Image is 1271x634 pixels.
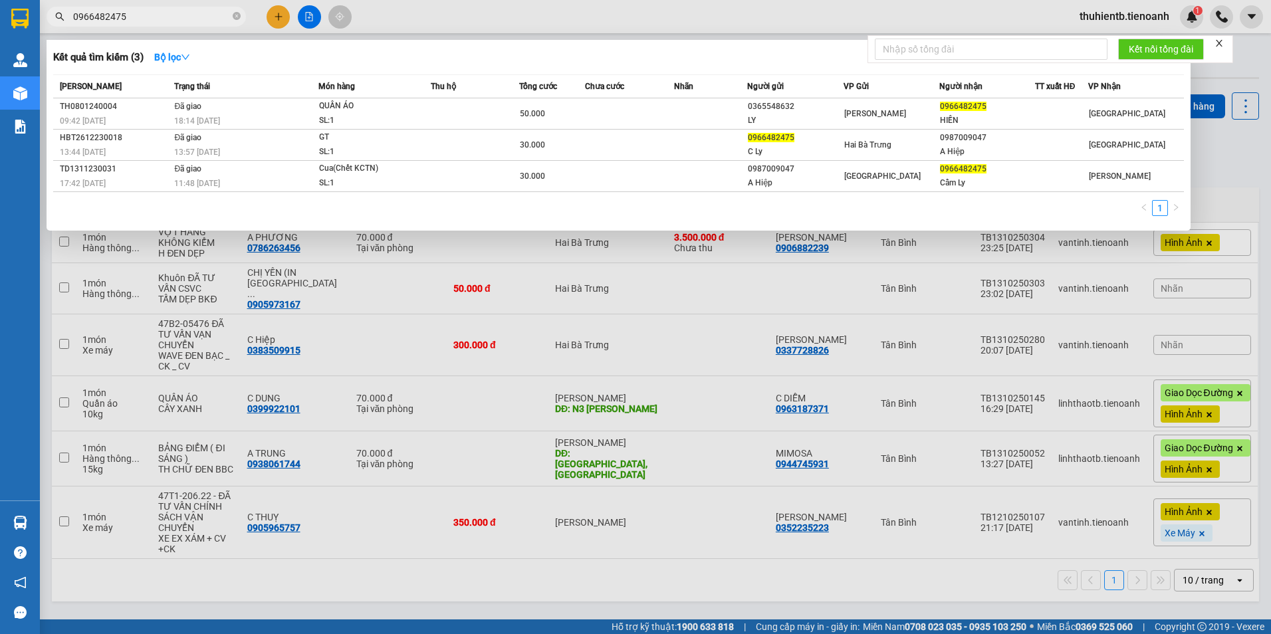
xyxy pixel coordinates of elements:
div: 0987009047 [748,162,842,176]
span: TT xuất HĐ [1035,82,1076,91]
span: Đã giao [174,102,201,111]
div: A Hiệp [748,176,842,190]
input: Tìm tên, số ĐT hoặc mã đơn [73,9,230,24]
div: QUẦN ÁO [319,99,419,114]
span: 0966482475 [940,102,986,111]
div: TH0801240004 [60,100,170,114]
li: Previous Page [1136,200,1152,216]
span: 13:44 [DATE] [60,148,106,157]
img: solution-icon [13,120,27,134]
input: Nhập số tổng đài [875,39,1107,60]
span: [PERSON_NAME] [844,109,906,118]
span: 0966482475 [748,133,794,142]
h3: Kết quả tìm kiếm ( 3 ) [53,51,144,64]
div: C Ly [748,145,842,159]
span: Nhãn [674,82,693,91]
span: Món hàng [318,82,355,91]
span: down [181,53,190,62]
span: right [1172,203,1180,211]
span: Kết nối tổng đài [1129,42,1193,56]
span: Tổng cước [519,82,557,91]
strong: Bộ lọc [154,52,190,62]
div: HIỀN [940,114,1034,128]
span: [GEOGRAPHIC_DATA] [844,171,921,181]
span: close-circle [233,11,241,23]
li: Next Page [1168,200,1184,216]
span: 11:48 [DATE] [174,179,220,188]
span: Chưa cước [585,82,624,91]
span: [PERSON_NAME] [60,82,122,91]
span: Đã giao [174,133,201,142]
span: 13:57 [DATE] [174,148,220,157]
div: 0987009047 [940,131,1034,145]
span: Thu hộ [431,82,456,91]
span: 09:42 [DATE] [60,116,106,126]
span: 0966482475 [940,164,986,173]
span: Đã giao [174,164,201,173]
span: close [1214,39,1224,48]
img: warehouse-icon [13,53,27,67]
div: HBT2612230018 [60,131,170,145]
span: question-circle [14,546,27,559]
div: Cẩm Ly [940,176,1034,190]
span: left [1140,203,1148,211]
div: LY [748,114,842,128]
div: SL: 1 [319,145,419,159]
span: close-circle [233,12,241,20]
div: A Hiệp [940,145,1034,159]
span: 18:14 [DATE] [174,116,220,126]
span: 17:42 [DATE] [60,179,106,188]
div: SL: 1 [319,114,419,128]
button: right [1168,200,1184,216]
button: Kết nối tổng đài [1118,39,1204,60]
span: [PERSON_NAME] [1089,171,1151,181]
span: [GEOGRAPHIC_DATA] [1089,109,1165,118]
span: 30.000 [520,140,545,150]
img: warehouse-icon [13,516,27,530]
div: SL: 1 [319,176,419,191]
span: Trạng thái [174,82,210,91]
div: TD1311230031 [60,162,170,176]
span: [GEOGRAPHIC_DATA] [1089,140,1165,150]
span: Hai Bà Trưng [844,140,891,150]
span: 30.000 [520,171,545,181]
span: VP Gửi [844,82,869,91]
span: Người gửi [747,82,784,91]
span: message [14,606,27,619]
div: 0365548632 [748,100,842,114]
li: 1 [1152,200,1168,216]
div: Cua(Chết KCTN) [319,161,419,176]
span: search [55,12,64,21]
span: VP Nhận [1088,82,1121,91]
img: warehouse-icon [13,86,27,100]
button: Bộ lọcdown [144,47,201,68]
span: 50.000 [520,109,545,118]
span: notification [14,576,27,589]
span: Người nhận [939,82,982,91]
div: GT [319,130,419,145]
button: left [1136,200,1152,216]
a: 1 [1153,201,1167,215]
img: logo-vxr [11,9,29,29]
